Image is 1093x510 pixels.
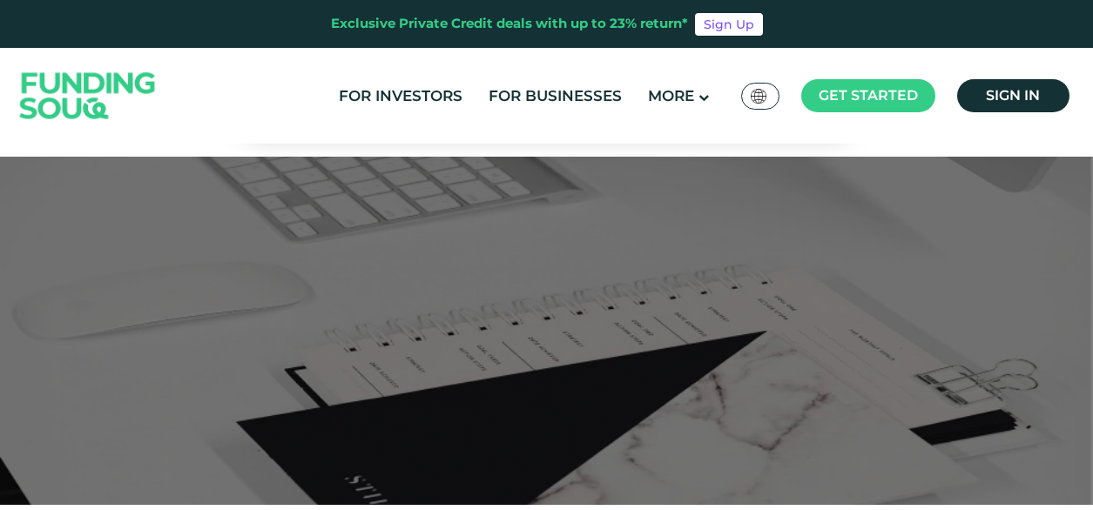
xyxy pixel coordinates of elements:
div: Exclusive Private Credit deals with up to 23% return* [331,14,688,34]
a: For Businesses [484,82,626,111]
span: More [648,87,694,104]
span: Get started [819,87,918,104]
img: SA Flag [751,89,766,104]
a: For Investors [334,82,467,111]
a: Sign in [957,79,1069,112]
img: Logo [3,52,173,140]
span: Sign in [986,87,1040,104]
a: Sign Up [695,13,763,36]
